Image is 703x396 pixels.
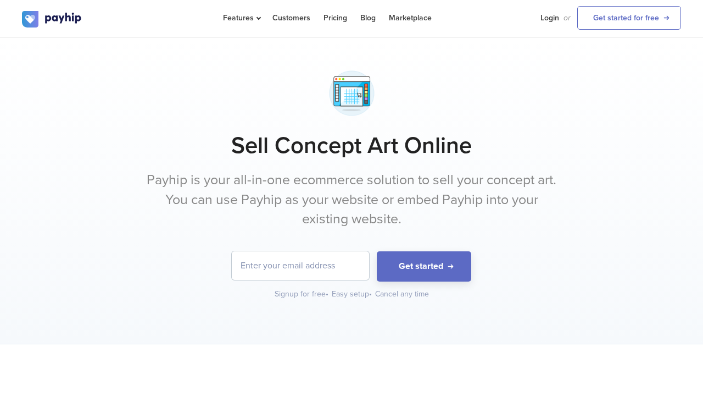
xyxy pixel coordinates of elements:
p: Payhip is your all-in-one ecommerce solution to sell your concept art. You can use Payhip as your... [146,170,557,229]
div: Easy setup [332,289,373,300]
a: Get started for free [577,6,681,30]
img: app-ui-workspace-1-p55zzmt67ketd58eer8ib.png [324,65,380,121]
span: • [326,289,328,299]
h1: Sell Concept Art Online [22,132,681,159]
button: Get started [377,251,471,282]
div: Cancel any time [375,289,429,300]
span: Features [223,13,259,23]
input: Enter your email address [232,251,369,280]
span: • [369,289,372,299]
div: Signup for free [275,289,330,300]
img: logo.svg [22,11,82,28]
